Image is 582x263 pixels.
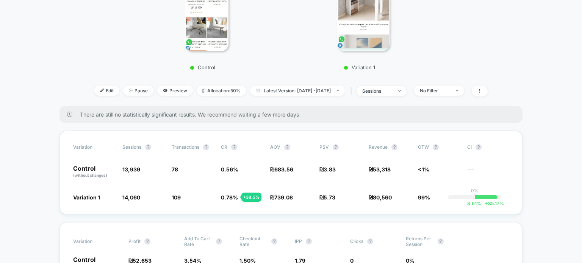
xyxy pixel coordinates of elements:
button: ? [367,238,373,244]
img: edit [100,89,104,92]
span: Pause [123,86,153,96]
span: 14,060 [122,194,140,201]
button: ? [333,144,339,150]
span: 85.17 % [481,201,504,206]
span: Checkout Rate [239,236,268,247]
div: + 38.5 % [241,193,261,202]
span: | [349,86,357,96]
button: ? [145,144,151,150]
button: ? [433,144,439,150]
span: IPP [295,238,302,244]
span: --- [467,167,509,178]
img: end [456,90,458,91]
span: Add To Cart Rate [184,236,212,247]
span: ₪ [369,166,391,173]
span: (without changes) [73,173,107,177]
span: Latest Version: [DATE] - [DATE] [250,86,345,96]
img: end [129,89,133,92]
span: Returns Per Session [406,236,434,247]
button: ? [271,238,277,244]
p: Variation 1 [293,64,426,70]
span: AOV [270,144,280,150]
span: ₪ [319,194,335,201]
span: Revenue [369,144,388,150]
span: ₪ [319,166,336,173]
div: No Filter [420,88,450,93]
img: rebalance [202,89,205,93]
button: ? [284,144,290,150]
span: 3.61 % [467,201,481,206]
button: ? [144,238,150,244]
p: Control [73,165,115,178]
span: CR [221,144,227,150]
span: 109 [172,194,181,201]
span: Edit [94,86,119,96]
img: end [398,90,401,92]
span: Preview [157,86,193,96]
span: 739.08 [274,194,293,201]
button: ? [306,238,312,244]
button: ? [476,144,482,150]
span: OTW [418,144,460,150]
span: 5.73 [324,194,335,201]
span: ₪ [270,194,293,201]
button: ? [231,144,237,150]
span: Transactions [172,144,199,150]
img: calendar [256,89,260,92]
span: Clicks [350,238,363,244]
span: Sessions [122,144,141,150]
span: PSV [319,144,329,150]
span: Variation [73,236,115,247]
p: | [474,193,476,199]
span: ₪ [369,194,392,201]
p: 0% [471,188,479,193]
span: Profit [128,238,141,244]
span: ₪ [270,166,293,173]
span: 3.83 [324,166,336,173]
button: ? [216,238,222,244]
span: Variation [73,144,115,150]
span: 0.78 % [221,194,238,201]
span: 99% [418,194,430,201]
span: CI [467,144,509,150]
span: 80,560 [373,194,392,201]
span: + [485,201,488,206]
button: ? [438,238,444,244]
button: ? [391,144,397,150]
span: Variation 1 [73,194,100,201]
span: <1% [418,166,429,173]
span: Allocation: 50% [197,86,246,96]
span: There are still no statistically significant results. We recommend waiting a few more days [80,111,507,118]
span: 0.56 % [221,166,238,173]
span: 13,939 [122,166,140,173]
span: 78 [172,166,178,173]
img: end [336,90,339,91]
span: 683.56 [274,166,293,173]
div: sessions [362,88,393,94]
button: ? [203,144,209,150]
span: 53,318 [373,166,391,173]
p: Control [141,64,264,70]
